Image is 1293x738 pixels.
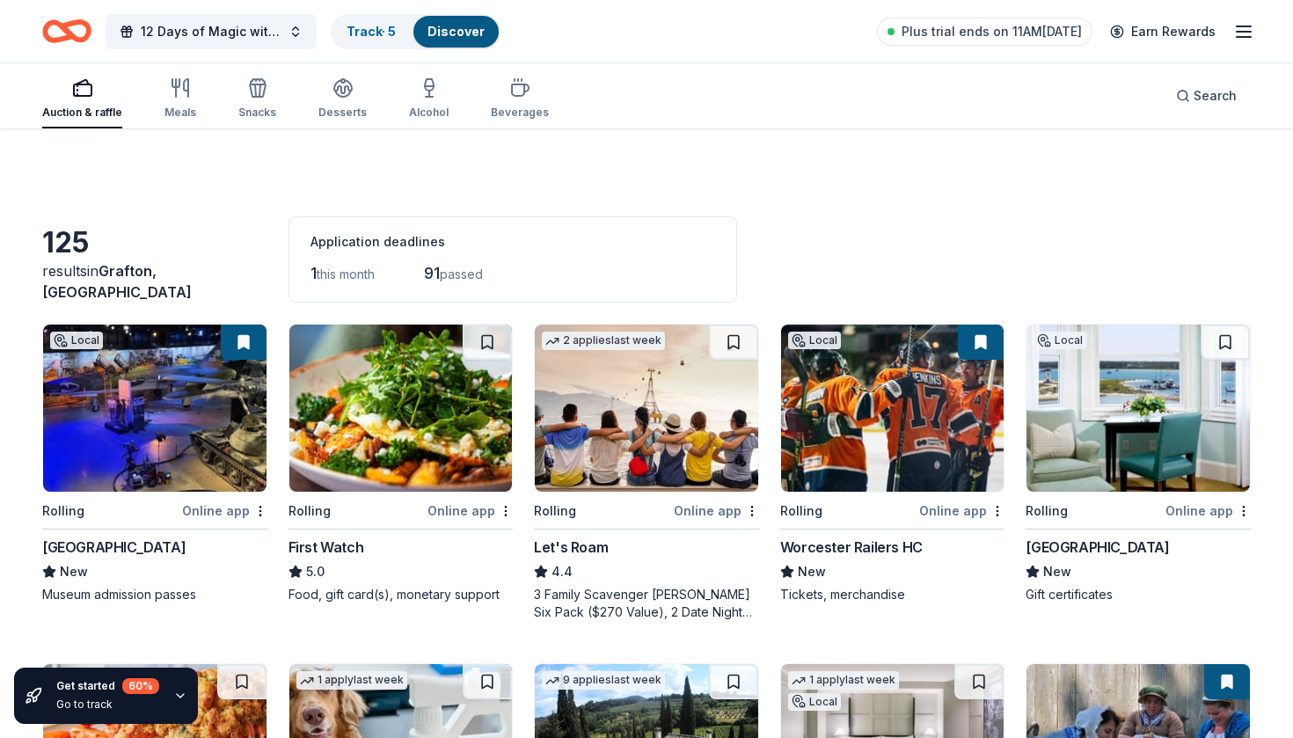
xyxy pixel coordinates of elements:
div: 9 applies last week [542,671,665,690]
span: 91 [424,264,440,282]
div: Rolling [42,501,84,522]
div: Online app [919,500,1004,522]
div: First Watch [289,537,364,558]
span: Plus trial ends on 11AM[DATE] [902,21,1082,42]
div: Worcester Railers HC [780,537,923,558]
div: Online app [1165,500,1251,522]
span: 1 [310,264,317,282]
img: Image for Harbor View Hotel [1026,325,1250,492]
div: Tickets, merchandise [780,586,1005,603]
div: Museum admission passes [42,586,267,603]
span: New [60,561,88,582]
button: Auction & raffle [42,70,122,128]
span: New [798,561,826,582]
a: Track· 5 [347,24,396,39]
div: Rolling [1026,501,1068,522]
a: Image for American Heritage MuseumLocalRollingOnline app[GEOGRAPHIC_DATA]NewMuseum admission passes [42,324,267,603]
span: 4.4 [552,561,573,582]
div: Auction & raffle [42,106,122,120]
img: Image for American Heritage Museum [43,325,267,492]
div: Meals [164,106,196,120]
div: Go to track [56,698,159,712]
div: Let's Roam [534,537,608,558]
div: Food, gift card(s), monetary support [289,586,514,603]
span: 5.0 [306,561,325,582]
button: Snacks [238,70,276,128]
div: Desserts [318,106,367,120]
button: Beverages [491,70,549,128]
span: this month [317,267,375,281]
a: Discover [427,24,485,39]
img: Image for First Watch [289,325,513,492]
div: Get started [56,678,159,694]
button: Track· 5Discover [331,14,500,49]
div: results [42,260,267,303]
a: Image for Worcester Railers HCLocalRollingOnline appWorcester Railers HCNewTickets, merchandise [780,324,1005,603]
div: Local [1034,332,1086,349]
div: Online app [427,500,513,522]
div: Online app [674,500,759,522]
span: 12 Days of Magic with Operation Frienship [141,21,281,42]
img: Image for Let's Roam [535,325,758,492]
div: Rolling [534,501,576,522]
div: Rolling [780,501,822,522]
div: Gift certificates [1026,586,1251,603]
a: Plus trial ends on 11AM[DATE] [877,18,1092,46]
div: Snacks [238,106,276,120]
button: Search [1162,78,1251,113]
div: [GEOGRAPHIC_DATA] [42,537,186,558]
div: 125 [42,225,267,260]
button: 12 Days of Magic with Operation Frienship [106,14,317,49]
button: Meals [164,70,196,128]
span: Grafton, [GEOGRAPHIC_DATA] [42,262,192,301]
div: Beverages [491,106,549,120]
span: Search [1194,85,1237,106]
div: Application deadlines [310,231,715,252]
div: 1 apply last week [296,671,407,690]
div: Local [50,332,103,349]
span: in [42,262,192,301]
a: Earn Rewards [1099,16,1226,47]
div: Alcohol [409,106,449,120]
div: Local [788,693,841,711]
a: Image for First WatchRollingOnline appFirst Watch5.0Food, gift card(s), monetary support [289,324,514,603]
img: Image for Worcester Railers HC [781,325,1004,492]
div: 2 applies last week [542,332,665,350]
div: Rolling [289,501,331,522]
span: passed [440,267,483,281]
button: Alcohol [409,70,449,128]
a: Home [42,11,91,52]
a: Image for Harbor View HotelLocalRollingOnline app[GEOGRAPHIC_DATA]NewGift certificates [1026,324,1251,603]
a: Image for Let's Roam2 applieslast weekRollingOnline appLet's Roam4.43 Family Scavenger [PERSON_NA... [534,324,759,621]
div: 60 % [122,678,159,694]
div: 3 Family Scavenger [PERSON_NAME] Six Pack ($270 Value), 2 Date Night Scavenger [PERSON_NAME] Two ... [534,586,759,621]
div: [GEOGRAPHIC_DATA] [1026,537,1169,558]
div: Online app [182,500,267,522]
div: 1 apply last week [788,671,899,690]
button: Desserts [318,70,367,128]
span: New [1043,561,1071,582]
div: Local [788,332,841,349]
